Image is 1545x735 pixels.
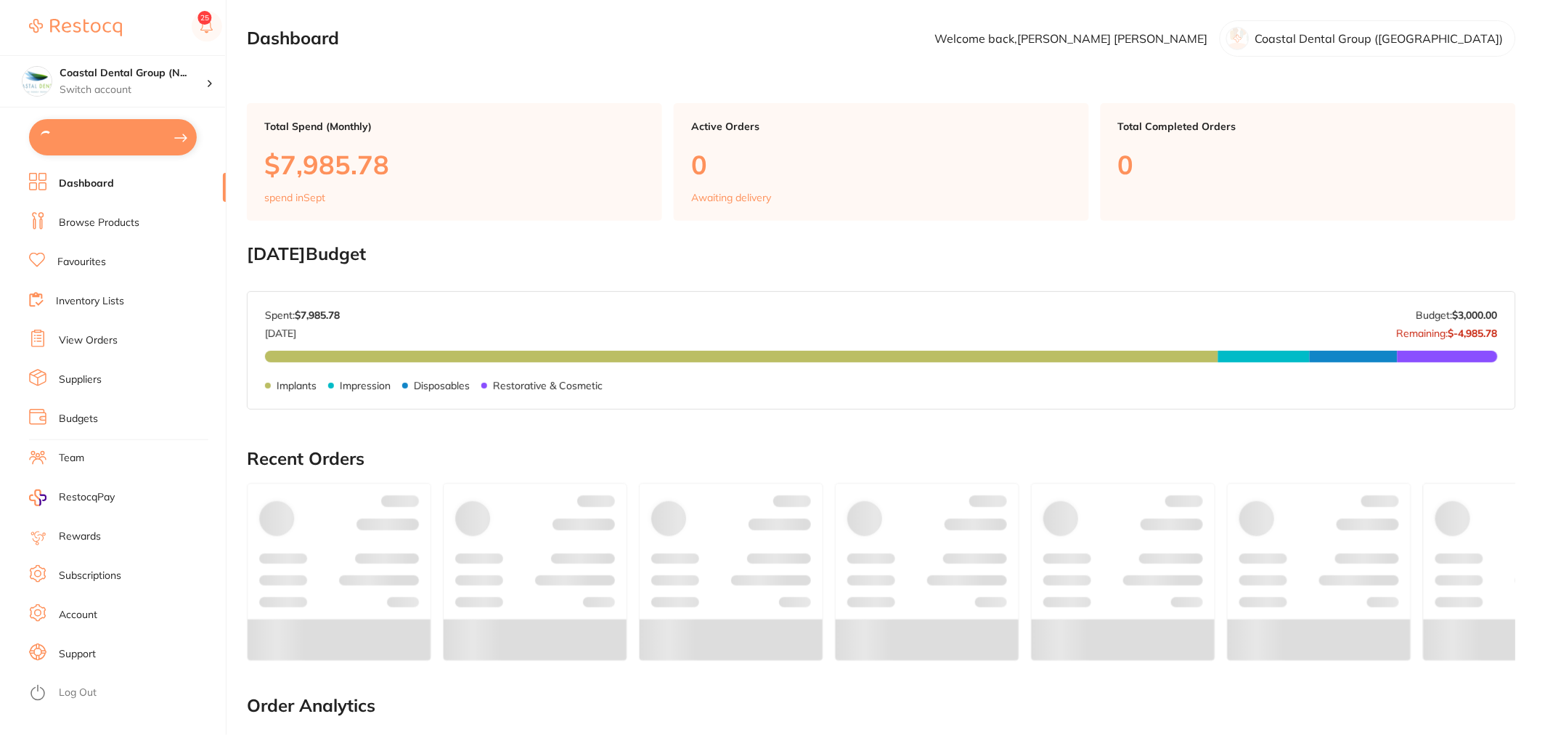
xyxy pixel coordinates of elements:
[59,608,97,622] a: Account
[23,67,52,96] img: Coastal Dental Group (Newcastle)
[674,103,1089,221] a: Active Orders0Awaiting delivery
[247,696,1516,716] h2: Order Analytics
[59,529,101,544] a: Rewards
[247,449,1516,469] h2: Recent Orders
[59,333,118,348] a: View Orders
[295,309,340,322] strong: $7,985.78
[247,244,1516,264] h2: [DATE] Budget
[691,121,1072,132] p: Active Orders
[59,569,121,583] a: Subscriptions
[29,490,46,506] img: RestocqPay
[265,322,340,339] p: [DATE]
[29,682,221,705] button: Log Out
[60,83,206,97] p: Switch account
[264,150,645,179] p: $7,985.78
[247,103,662,221] a: Total Spend (Monthly)$7,985.78spend inSept
[60,66,206,81] h4: Coastal Dental Group (Newcastle)
[1101,103,1516,221] a: Total Completed Orders0
[59,176,114,191] a: Dashboard
[59,412,98,426] a: Budgets
[935,32,1208,45] p: Welcome back, [PERSON_NAME] [PERSON_NAME]
[247,28,339,49] h2: Dashboard
[57,255,106,269] a: Favourites
[1118,150,1499,179] p: 0
[414,380,470,391] p: Disposables
[1118,121,1499,132] p: Total Completed Orders
[1448,327,1498,340] strong: $-4,985.78
[691,192,771,203] p: Awaiting delivery
[29,11,122,44] a: Restocq Logo
[59,490,115,505] span: RestocqPay
[264,192,325,203] p: spend in Sept
[1397,322,1498,339] p: Remaining:
[493,380,603,391] p: Restorative & Cosmetic
[59,686,97,700] a: Log Out
[59,373,102,387] a: Suppliers
[1416,309,1498,321] p: Budget:
[59,216,139,230] a: Browse Products
[691,150,1072,179] p: 0
[1255,32,1504,45] p: Coastal Dental Group ([GEOGRAPHIC_DATA])
[29,490,115,506] a: RestocqPay
[265,309,340,321] p: Spent:
[59,647,96,662] a: Support
[56,294,124,309] a: Inventory Lists
[29,19,122,36] img: Restocq Logo
[1453,309,1498,322] strong: $3,000.00
[340,380,391,391] p: Impression
[264,121,645,132] p: Total Spend (Monthly)
[277,380,317,391] p: Implants
[59,451,84,466] a: Team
